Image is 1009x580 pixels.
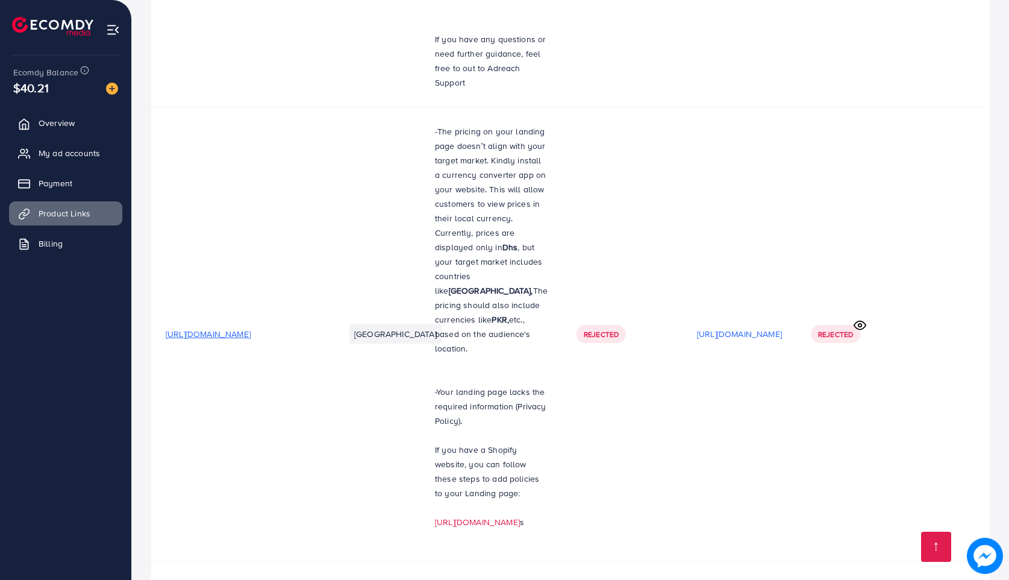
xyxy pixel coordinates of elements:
a: Overview [9,111,122,135]
img: menu [106,23,120,37]
p: If you have any questions or need further guidance, feel free to out to Adreach Support [435,32,548,90]
img: image [967,538,1003,574]
p: [URL][DOMAIN_NAME] [697,327,782,341]
span: My ad accounts [39,147,100,159]
span: If you have a Shopify website, you can follow these steps to add policies to your Landing page: [435,444,539,499]
a: Payment [9,171,122,195]
a: [URL][DOMAIN_NAME] [435,516,520,528]
span: s [520,516,524,528]
img: logo [12,17,93,36]
strong: Dhs [502,241,517,253]
span: , but your target market includes countries like [435,241,542,297]
span: Product Links [39,207,90,219]
img: image [106,83,118,95]
span: Rejected [818,329,853,339]
span: Currently, prices are displayed only in [435,227,514,253]
a: My ad accounts [9,141,122,165]
strong: PKR, [492,314,509,326]
span: The pricing on your landing page doesn’t align with your target market. Kindly install a currency... [435,125,546,224]
span: Billing [39,238,63,250]
span: Payment [39,177,72,189]
strong: [GEOGRAPHIC_DATA], [449,285,533,297]
span: [URL][DOMAIN_NAME] [166,328,251,340]
span: etc., based on the audience's location. [435,314,531,355]
span: Overview [39,117,75,129]
span: Rejected [584,329,619,339]
span: The pricing should also include currencies like [435,285,548,326]
span: -Your landing page lacks the required information (Privacy Policy). [435,386,546,427]
li: [GEOGRAPHIC_DATA] [349,324,442,344]
a: Billing [9,232,122,256]
p: - [435,124,548,225]
span: Ecomdy Balance [13,66,78,78]
a: Product Links [9,201,122,225]
span: $40.21 [13,79,49,96]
